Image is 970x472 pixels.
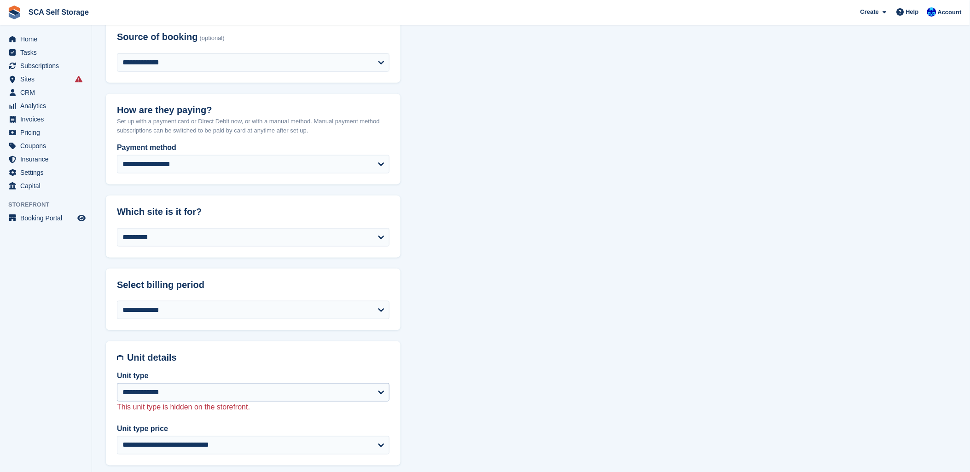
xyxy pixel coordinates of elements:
[5,212,87,224] a: menu
[20,153,76,166] span: Insurance
[906,7,919,17] span: Help
[117,424,389,435] label: Unit type price
[75,75,82,83] i: Smart entry sync failures have occurred
[5,73,87,86] a: menu
[5,33,87,46] a: menu
[117,402,389,413] p: This unit type is hidden on the storefront.
[20,99,76,112] span: Analytics
[5,113,87,126] a: menu
[117,207,389,217] h2: Which site is it for?
[20,179,76,192] span: Capital
[20,166,76,179] span: Settings
[200,35,225,42] span: (optional)
[20,46,76,59] span: Tasks
[117,280,389,290] h2: Select billing period
[938,8,962,17] span: Account
[117,370,389,381] label: Unit type
[5,166,87,179] a: menu
[20,59,76,72] span: Subscriptions
[20,73,76,86] span: Sites
[20,139,76,152] span: Coupons
[117,117,389,135] p: Set up with a payment card or Direct Debit now, or with a manual method. Manual payment method su...
[927,7,936,17] img: Kelly Neesham
[5,99,87,112] a: menu
[5,179,87,192] a: menu
[117,142,389,153] label: Payment method
[117,352,123,363] img: unit-details-icon-595b0c5c156355b767ba7b61e002efae458ec76ed5ec05730b8e856ff9ea34a9.svg
[20,33,76,46] span: Home
[5,86,87,99] a: menu
[25,5,93,20] a: SCA Self Storage
[76,213,87,224] a: Preview store
[5,139,87,152] a: menu
[117,105,389,115] h2: How are they paying?
[117,32,198,42] span: Source of booking
[7,6,21,19] img: stora-icon-8386f47178a22dfd0bd8f6a31ec36ba5ce8667c1dd55bd0f319d3a0aa187defe.svg
[20,113,76,126] span: Invoices
[20,212,76,224] span: Booking Portal
[8,200,92,209] span: Storefront
[5,126,87,139] a: menu
[127,352,389,363] h2: Unit details
[5,59,87,72] a: menu
[860,7,879,17] span: Create
[20,126,76,139] span: Pricing
[5,46,87,59] a: menu
[20,86,76,99] span: CRM
[5,153,87,166] a: menu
